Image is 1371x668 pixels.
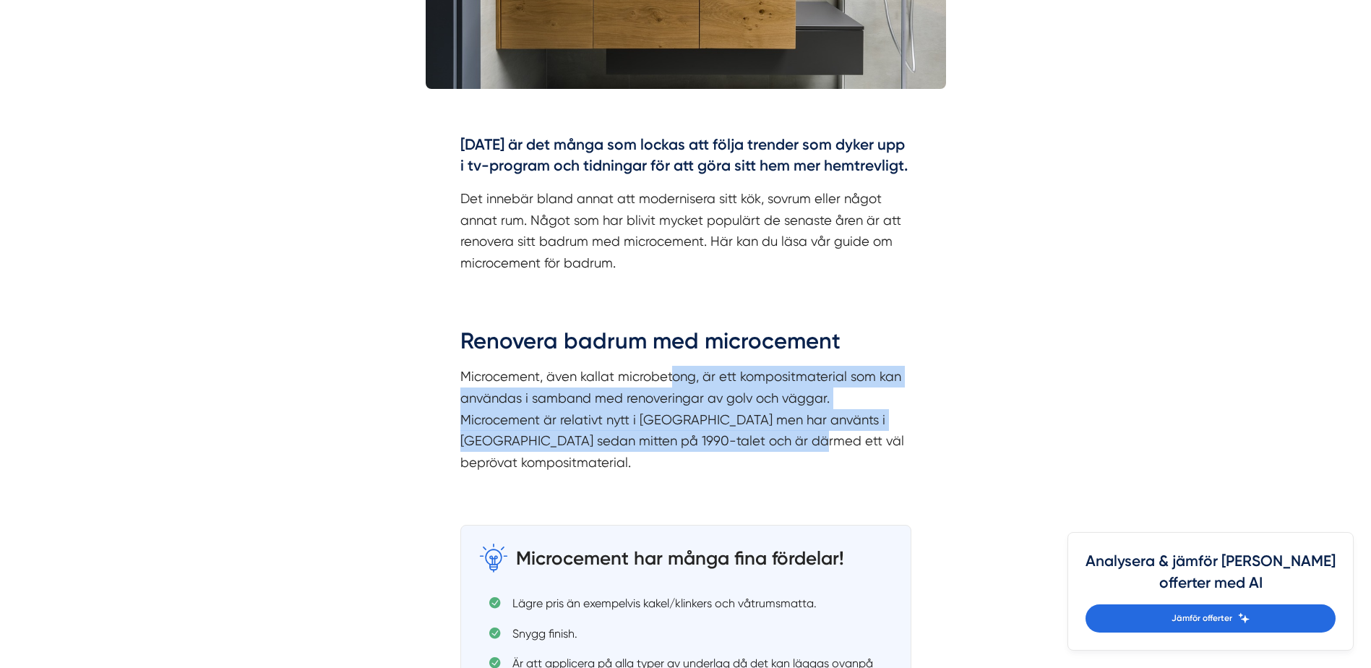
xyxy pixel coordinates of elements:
[460,134,911,181] h4: [DATE] är det många som lockas att följa trender som dyker upp i tv-program och tidningar för att...
[460,325,911,366] h2: Renovera badrum med microcement
[1086,550,1336,604] h4: Analysera & jämför [PERSON_NAME] offerter med AI
[489,594,893,612] li: Lägre pris än exempelvis kakel/klinkers och våtrumsmatta.
[1172,612,1232,625] span: Jämför offerter
[460,188,911,274] p: Det innebär bland annat att modernisera sitt kök, sovrum eller något annat rum. Något som har bli...
[460,366,911,473] p: Microcement, även kallat microbetong, är ett kompositmaterial som kan användas i samband med reno...
[489,625,893,643] li: Snygg finish.
[516,543,844,572] h3: Microcement har många fina fördelar!
[1086,604,1336,633] a: Jämför offerter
